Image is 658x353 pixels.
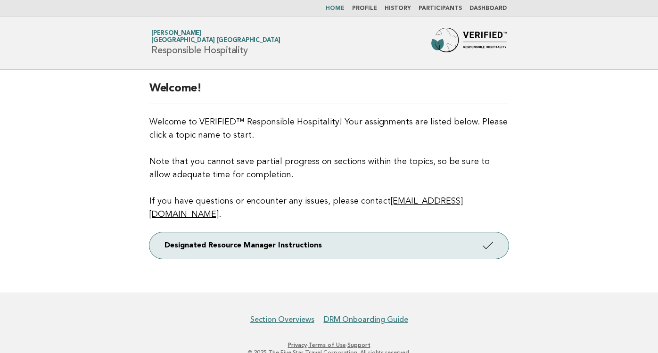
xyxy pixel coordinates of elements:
a: Terms of Use [308,342,346,348]
a: Participants [419,6,462,11]
a: [PERSON_NAME][GEOGRAPHIC_DATA] [GEOGRAPHIC_DATA] [151,30,280,43]
a: Section Overviews [250,315,314,324]
h1: Responsible Hospitality [151,31,280,55]
h2: Welcome! [149,81,509,104]
a: History [385,6,411,11]
a: Support [347,342,370,348]
a: Dashboard [469,6,507,11]
p: · · [41,341,617,349]
img: Forbes Travel Guide [431,28,507,58]
a: Designated Resource Manager Instructions [149,232,509,259]
a: Privacy [288,342,307,348]
a: DRM Onboarding Guide [324,315,408,324]
span: [GEOGRAPHIC_DATA] [GEOGRAPHIC_DATA] [151,38,280,44]
p: Welcome to VERIFIED™ Responsible Hospitality! Your assignments are listed below. Please click a t... [149,115,509,221]
a: Profile [352,6,377,11]
a: Home [326,6,345,11]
